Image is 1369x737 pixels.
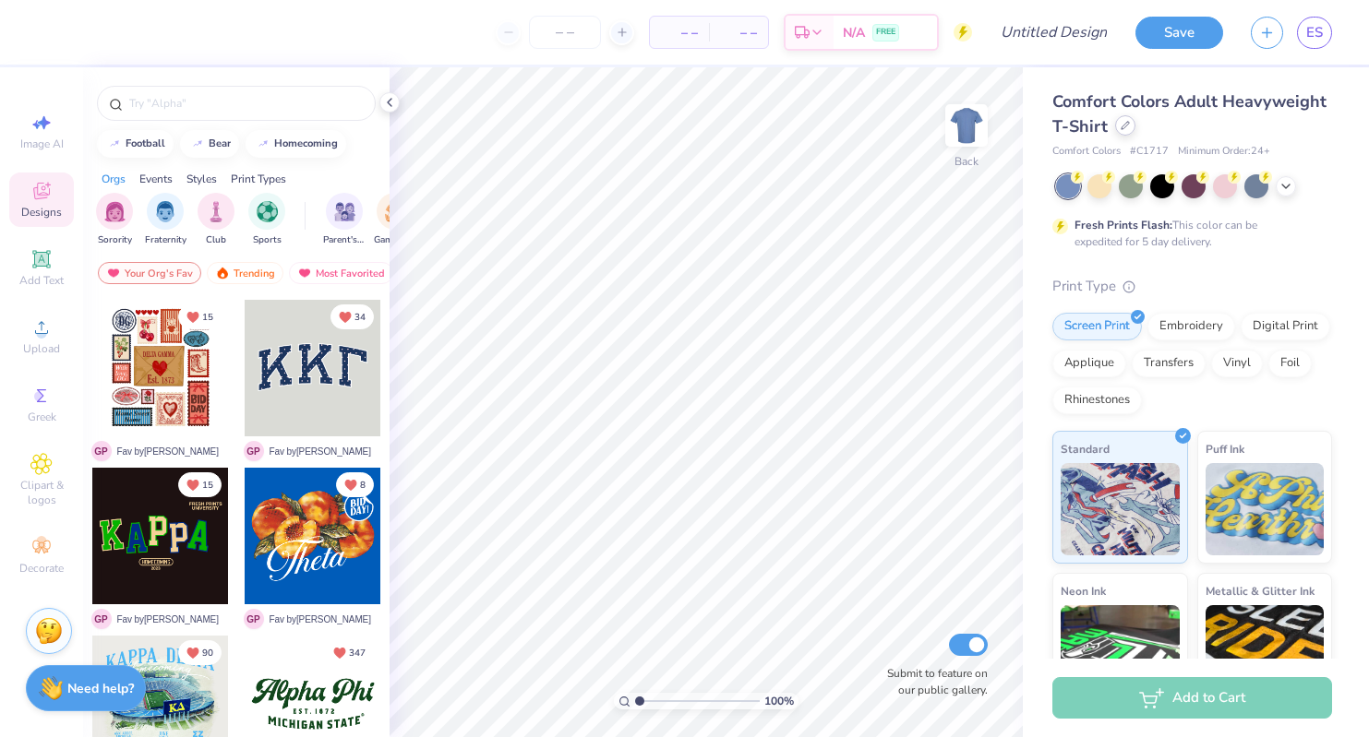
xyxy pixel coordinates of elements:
[1135,17,1223,49] button: Save
[374,193,416,247] div: filter for Game Day
[102,171,126,187] div: Orgs
[198,193,234,247] div: filter for Club
[1061,439,1110,458] span: Standard
[1241,313,1330,340] div: Digital Print
[19,273,64,288] span: Add Text
[385,201,406,222] img: Game Day Image
[215,267,230,279] img: trending.gif
[139,171,173,187] div: Events
[67,680,134,697] strong: Need help?
[106,267,121,279] img: most_fav.gif
[1147,313,1235,340] div: Embroidery
[23,341,60,356] span: Upload
[117,612,219,626] span: Fav by [PERSON_NAME]
[186,171,217,187] div: Styles
[209,138,231,149] div: bear
[207,262,283,284] div: Trending
[145,233,186,247] span: Fraternity
[206,201,226,222] img: Club Image
[661,23,698,42] span: – –
[98,262,201,284] div: Your Org's Fav
[97,130,174,158] button: football
[1211,350,1263,377] div: Vinyl
[289,262,393,284] div: Most Favorited
[374,233,416,247] span: Game Day
[190,138,205,149] img: trend_line.gif
[1075,217,1302,250] div: This color can be expedited for 5 day delivery.
[876,26,895,39] span: FREE
[1206,439,1244,458] span: Puff Ink
[9,478,74,507] span: Clipart & logos
[955,153,979,170] div: Back
[206,233,226,247] span: Club
[256,138,270,149] img: trend_line.gif
[1268,350,1312,377] div: Foil
[529,16,601,49] input: – –
[28,410,56,424] span: Greek
[323,193,366,247] div: filter for Parent's Weekend
[1052,90,1327,137] span: Comfort Colors Adult Heavyweight T-Shirt
[1297,17,1332,49] a: ES
[323,193,366,247] button: filter button
[948,107,985,144] img: Back
[1061,581,1106,600] span: Neon Ink
[270,612,371,626] span: Fav by [PERSON_NAME]
[155,201,175,222] img: Fraternity Image
[877,665,988,698] label: Submit to feature on our public gallery.
[117,445,219,458] span: Fav by [PERSON_NAME]
[1206,581,1315,600] span: Metallic & Glitter Ink
[764,693,794,709] span: 100 %
[1052,144,1121,160] span: Comfort Colors
[1061,463,1180,555] img: Standard
[374,193,416,247] button: filter button
[986,14,1122,51] input: Untitled Design
[270,445,371,458] span: Fav by [PERSON_NAME]
[248,193,285,247] div: filter for Sports
[1052,313,1142,340] div: Screen Print
[334,201,355,222] img: Parent's Weekend Image
[1075,218,1172,232] strong: Fresh Prints Flash:
[1052,276,1332,297] div: Print Type
[107,138,122,149] img: trend_line.gif
[248,193,285,247] button: filter button
[1206,605,1325,697] img: Metallic & Glitter Ink
[127,94,364,113] input: Try "Alpha"
[274,138,338,149] div: homecoming
[21,205,62,220] span: Designs
[244,609,264,629] span: G P
[231,171,286,187] div: Print Types
[297,267,312,279] img: most_fav.gif
[246,130,346,158] button: homecoming
[104,201,126,222] img: Sorority Image
[145,193,186,247] div: filter for Fraternity
[720,23,757,42] span: – –
[19,561,64,576] span: Decorate
[180,130,239,158] button: bear
[20,137,64,151] span: Image AI
[1052,350,1126,377] div: Applique
[1306,22,1323,43] span: ES
[198,193,234,247] button: filter button
[1132,350,1206,377] div: Transfers
[257,201,278,222] img: Sports Image
[843,23,865,42] span: N/A
[1206,463,1325,555] img: Puff Ink
[253,233,282,247] span: Sports
[96,193,133,247] button: filter button
[1130,144,1169,160] span: # C1717
[145,193,186,247] button: filter button
[91,609,112,629] span: G P
[98,233,132,247] span: Sorority
[1178,144,1270,160] span: Minimum Order: 24 +
[126,138,165,149] div: football
[244,441,264,461] span: G P
[323,233,366,247] span: Parent's Weekend
[91,441,112,461] span: G P
[1061,605,1180,697] img: Neon Ink
[96,193,133,247] div: filter for Sorority
[1052,386,1142,414] div: Rhinestones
